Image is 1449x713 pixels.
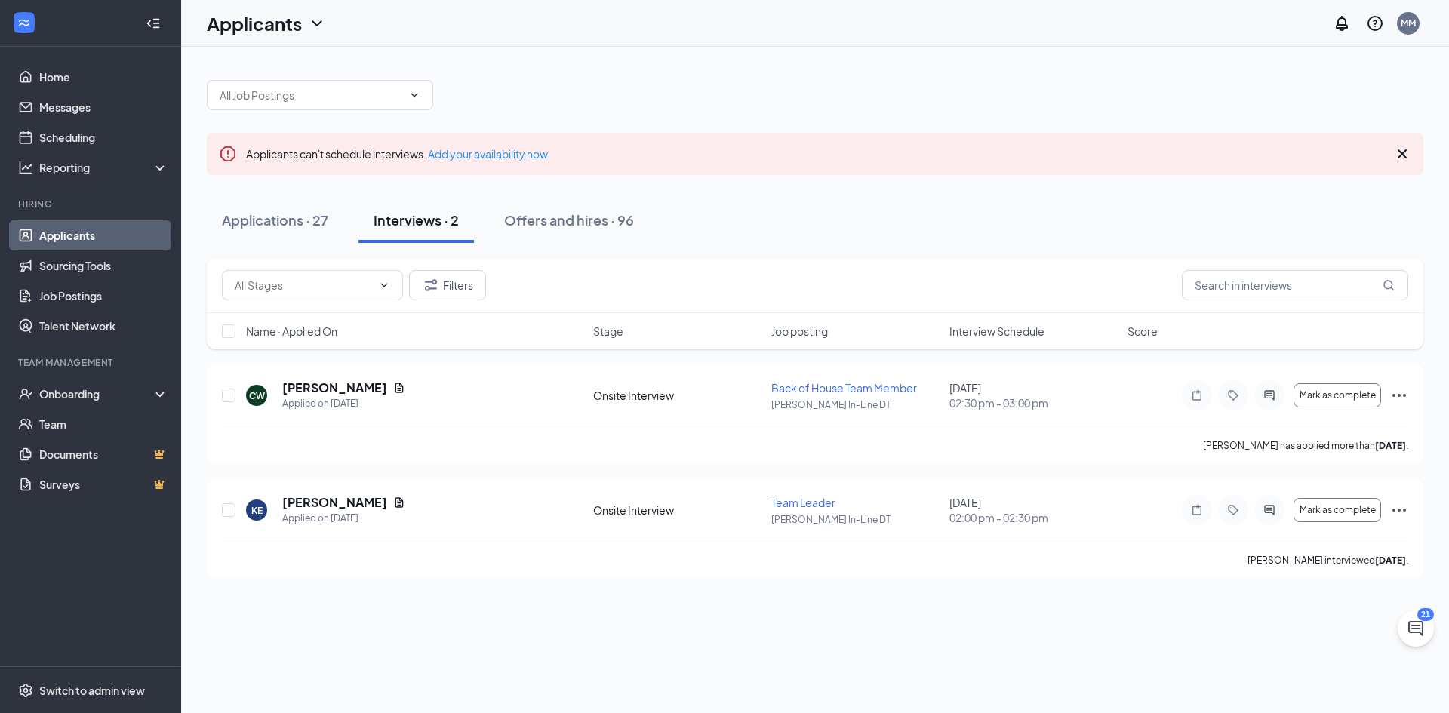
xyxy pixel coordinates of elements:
span: Name · Applied On [246,324,337,339]
svg: ChevronDown [408,89,420,101]
a: SurveysCrown [39,469,168,499]
input: All Job Postings [220,87,402,103]
svg: Document [393,382,405,394]
p: [PERSON_NAME] In-Line DT [771,513,940,526]
input: All Stages [235,277,372,293]
svg: Note [1188,504,1206,516]
div: Interviews · 2 [374,211,459,229]
svg: ActiveChat [1260,504,1278,516]
div: Hiring [18,198,165,211]
span: 02:00 pm - 02:30 pm [949,510,1118,525]
div: Applied on [DATE] [282,396,405,411]
svg: Cross [1393,145,1411,163]
span: Score [1128,324,1158,339]
button: ChatActive [1398,610,1434,647]
div: Offers and hires · 96 [504,211,634,229]
svg: Note [1188,389,1206,401]
span: Mark as complete [1300,505,1376,515]
div: CW [249,389,265,402]
a: Team [39,409,168,439]
div: [DATE] [949,380,1118,410]
b: [DATE] [1375,440,1406,451]
a: Sourcing Tools [39,250,168,281]
span: Team Leader [771,496,835,509]
button: Filter Filters [409,270,486,300]
svg: ActiveChat [1260,389,1278,401]
a: Add your availability now [428,147,548,161]
button: Mark as complete [1294,383,1381,407]
svg: Filter [422,276,440,294]
h1: Applicants [207,11,302,36]
div: [DATE] [949,495,1118,525]
div: Applications · 27 [222,211,328,229]
a: DocumentsCrown [39,439,168,469]
div: KE [251,504,263,517]
svg: Tag [1224,504,1242,516]
div: Switch to admin view [39,683,145,698]
button: Mark as complete [1294,498,1381,522]
a: Job Postings [39,281,168,311]
div: Onsite Interview [593,388,762,403]
div: Onboarding [39,386,155,401]
svg: ChatActive [1407,619,1425,638]
span: Back of House Team Member [771,381,917,395]
svg: Collapse [146,16,161,31]
p: [PERSON_NAME] In-Line DT [771,398,940,411]
svg: ChevronDown [308,14,326,32]
svg: Ellipses [1390,386,1408,404]
svg: Notifications [1333,14,1351,32]
a: Scheduling [39,122,168,152]
svg: Document [393,496,405,509]
b: [DATE] [1375,555,1406,566]
div: Team Management [18,356,165,369]
svg: Settings [18,683,33,698]
h5: [PERSON_NAME] [282,380,387,396]
span: Mark as complete [1300,390,1376,401]
div: 21 [1417,608,1434,621]
input: Search in interviews [1182,270,1408,300]
svg: Error [219,145,237,163]
svg: Analysis [18,160,33,175]
div: MM [1401,17,1416,29]
p: [PERSON_NAME] has applied more than . [1203,439,1408,452]
a: Home [39,62,168,92]
svg: ChevronDown [378,279,390,291]
span: Interview Schedule [949,324,1044,339]
svg: WorkstreamLogo [17,15,32,30]
h5: [PERSON_NAME] [282,494,387,511]
p: [PERSON_NAME] interviewed . [1247,554,1408,567]
svg: Tag [1224,389,1242,401]
div: Applied on [DATE] [282,511,405,526]
a: Applicants [39,220,168,250]
svg: QuestionInfo [1366,14,1384,32]
span: Job posting [771,324,828,339]
svg: Ellipses [1390,501,1408,519]
svg: MagnifyingGlass [1383,279,1395,291]
div: Reporting [39,160,169,175]
span: 02:30 pm - 03:00 pm [949,395,1118,410]
a: Messages [39,92,168,122]
svg: UserCheck [18,386,33,401]
div: Onsite Interview [593,502,762,518]
span: Applicants can't schedule interviews. [246,147,548,161]
span: Stage [593,324,623,339]
a: Talent Network [39,311,168,341]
